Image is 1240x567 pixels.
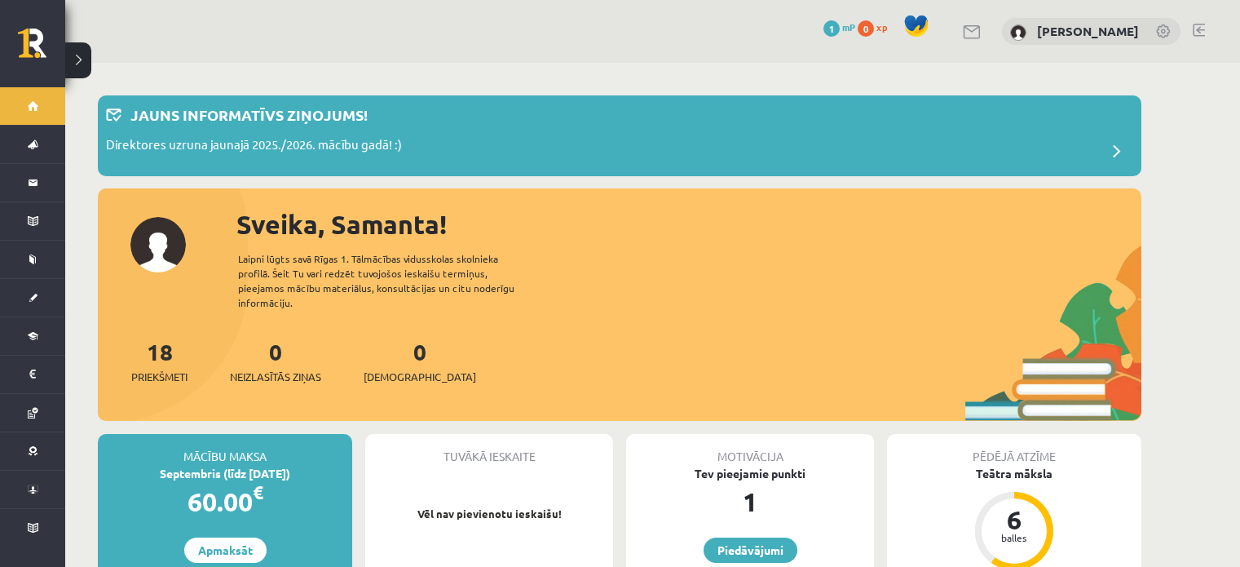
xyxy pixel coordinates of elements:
[858,20,895,33] a: 0 xp
[106,135,402,158] p: Direktores uzruna jaunajā 2025./2026. mācību gadā! :)
[876,20,887,33] span: xp
[887,465,1141,482] div: Teātra māksla
[626,434,874,465] div: Motivācija
[18,29,65,69] a: Rīgas 1. Tālmācības vidusskola
[238,251,543,310] div: Laipni lūgts savā Rīgas 1. Tālmācības vidusskolas skolnieka profilā. Šeit Tu vari redzēt tuvojošo...
[98,482,352,521] div: 60.00
[230,337,321,385] a: 0Neizlasītās ziņas
[98,434,352,465] div: Mācību maksa
[130,104,368,126] p: Jauns informatīvs ziņojums!
[823,20,840,37] span: 1
[230,369,321,385] span: Neizlasītās ziņas
[887,434,1141,465] div: Pēdējā atzīme
[98,465,352,482] div: Septembris (līdz [DATE])
[842,20,855,33] span: mP
[1037,23,1139,39] a: [PERSON_NAME]
[365,434,613,465] div: Tuvākā ieskaite
[990,533,1039,543] div: balles
[131,369,188,385] span: Priekšmeti
[626,465,874,482] div: Tev pieejamie punkti
[236,205,1141,244] div: Sveika, Samanta!
[373,506,605,522] p: Vēl nav pievienotu ieskaišu!
[364,369,476,385] span: [DEMOGRAPHIC_DATA]
[704,538,797,563] a: Piedāvājumi
[823,20,855,33] a: 1 mP
[253,481,263,504] span: €
[1010,24,1026,41] img: Samanta Jakušonoka
[990,507,1039,533] div: 6
[858,20,874,37] span: 0
[106,104,1133,168] a: Jauns informatīvs ziņojums! Direktores uzruna jaunajā 2025./2026. mācību gadā! :)
[184,538,267,563] a: Apmaksāt
[364,337,476,385] a: 0[DEMOGRAPHIC_DATA]
[626,482,874,521] div: 1
[131,337,188,385] a: 18Priekšmeti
